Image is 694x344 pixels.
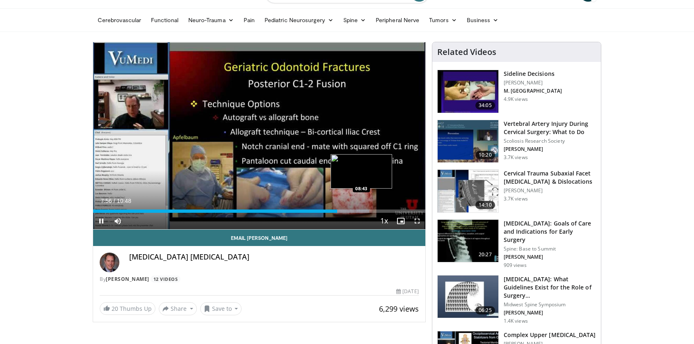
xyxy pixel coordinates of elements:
[106,276,149,282] a: [PERSON_NAME]
[438,220,498,262] img: 8aa9498e-0fa5-4b92-834c-194e1f04c165.150x105_q85_crop-smart_upscale.jpg
[424,12,462,28] a: Tumors
[437,120,596,163] a: 10:20 Vertebral Artery Injury During Cervical Surgery: What to Do Scoliosis Research Society [PER...
[93,210,425,213] div: Progress Bar
[504,331,596,339] h3: Complex Upper [MEDICAL_DATA]
[504,70,562,78] h3: Sideline Decisions
[504,219,596,244] h3: [MEDICAL_DATA]: Goals of Care and Indications for Early Surgery
[438,120,498,163] img: 09c67188-8973-4090-8632-c04575f916cb.150x105_q85_crop-smart_upscale.jpg
[437,70,596,113] a: 34:05 Sideline Decisions [PERSON_NAME] M. [GEOGRAPHIC_DATA] 4.9K views
[504,301,596,308] p: Midwest Spine Symposium
[504,310,596,316] p: [PERSON_NAME]
[151,276,180,282] a: 12 Videos
[475,101,495,109] span: 34:05
[409,213,425,229] button: Fullscreen
[504,96,528,103] p: 4.9K views
[371,12,424,28] a: Peripheral Nerve
[504,246,596,252] p: Spine: Base to Summit
[475,306,495,314] span: 06:25
[504,154,528,161] p: 3.7K views
[100,302,155,315] a: 20 Thumbs Up
[159,302,197,315] button: Share
[504,262,527,269] p: 909 views
[437,169,596,213] a: 14:10 Cervical Trauma Subaxial Facet [MEDICAL_DATA] & Dislocations [PERSON_NAME] 3.7K views
[504,120,596,136] h3: Vertebral Artery Injury During Cervical Surgery: What to Do
[114,198,115,204] span: /
[338,12,371,28] a: Spine
[504,80,562,86] p: [PERSON_NAME]
[117,198,131,204] span: 10:48
[504,196,528,202] p: 3.7K views
[504,254,596,260] p: [PERSON_NAME]
[504,169,596,186] h3: Cervical Trauma Subaxial Facet [MEDICAL_DATA] & Dislocations
[129,253,419,262] h4: [MEDICAL_DATA] [MEDICAL_DATA]
[146,12,183,28] a: Functional
[504,318,528,324] p: 1.4K views
[110,213,126,229] button: Mute
[393,213,409,229] button: Enable picture-in-picture mode
[504,187,596,194] p: [PERSON_NAME]
[93,213,110,229] button: Pause
[504,275,596,300] h3: [MEDICAL_DATA]: What Guidelines Exist for the Role of Surgery…
[100,276,419,283] div: By
[438,276,498,318] img: 1ecc63b8-4db0-4c53-acab-046251c027fc.150x105_q85_crop-smart_upscale.jpg
[437,47,496,57] h4: Related Videos
[462,12,504,28] a: Business
[438,70,498,113] img: 350d9cb3-9634-4f05-bdfd-061c4a31c78a.150x105_q85_crop-smart_upscale.jpg
[183,12,239,28] a: Neuro-Trauma
[200,302,242,315] button: Save to
[93,42,425,230] video-js: Video Player
[379,304,419,314] span: 6,299 views
[93,230,425,246] a: Email [PERSON_NAME]
[504,138,596,144] p: Scoliosis Research Society
[475,201,495,209] span: 14:10
[260,12,338,28] a: Pediatric Neurosurgery
[504,146,596,153] p: [PERSON_NAME]
[437,219,596,269] a: 20:27 [MEDICAL_DATA]: Goals of Care and Indications for Early Surgery Spine: Base to Summit [PERS...
[100,198,112,204] span: 7:56
[376,213,393,229] button: Playback Rate
[93,12,146,28] a: Cerebrovascular
[100,253,119,272] img: Avatar
[239,12,260,28] a: Pain
[475,151,495,159] span: 10:20
[437,275,596,324] a: 06:25 [MEDICAL_DATA]: What Guidelines Exist for the Role of Surgery… Midwest Spine Symposium [PER...
[396,288,418,295] div: [DATE]
[438,170,498,212] img: 301480_0002_1.png.150x105_q85_crop-smart_upscale.jpg
[504,88,562,94] p: M. [GEOGRAPHIC_DATA]
[331,154,392,189] img: image.jpeg
[112,305,118,312] span: 20
[475,251,495,259] span: 20:27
